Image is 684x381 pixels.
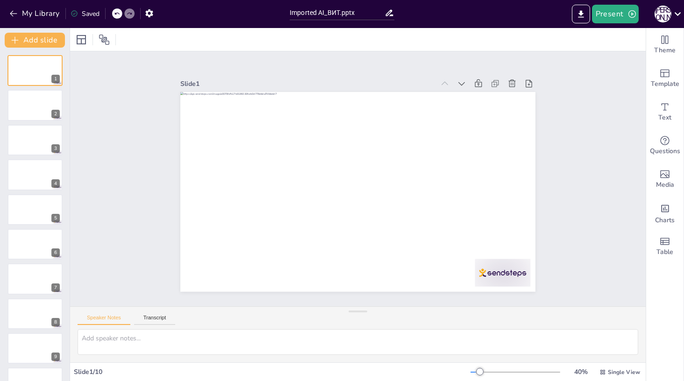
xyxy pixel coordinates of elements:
button: Speaker Notes [78,315,130,325]
div: 5 [7,194,63,225]
div: 8 [7,298,63,329]
div: 9 [51,353,60,361]
div: А [PERSON_NAME] [655,6,671,22]
div: 1 [51,75,60,83]
div: 8 [51,318,60,326]
div: 7 [7,263,63,294]
div: 3 [51,144,60,153]
div: 9 [7,333,63,364]
div: Get real-time input from your audience [646,129,684,162]
div: 5 [51,214,60,222]
div: 3 [7,125,63,155]
span: Questions [650,146,680,156]
button: А [PERSON_NAME] [655,5,671,23]
div: Add text boxes [646,95,684,129]
div: 4 [7,159,63,190]
div: Add images, graphics, shapes or video [646,162,684,196]
div: 2 [7,90,63,120]
div: Slide 1 / 10 [74,367,470,376]
div: 6 [7,229,63,260]
div: 2 [51,110,60,118]
span: Theme [654,45,676,56]
span: Position [99,34,110,45]
button: Transcript [134,315,176,325]
span: Charts [655,215,675,226]
span: Text [658,113,671,123]
button: Present [592,5,639,23]
div: 6 [51,248,60,257]
span: Template [651,79,679,89]
button: Export to PowerPoint [572,5,590,23]
div: Change the overall theme [646,28,684,62]
button: My Library [7,6,64,21]
div: Layout [74,32,89,47]
div: Add charts and graphs [646,196,684,230]
div: 40 % [570,367,592,376]
span: Single View [608,368,640,376]
button: Add slide [5,33,65,48]
div: Add ready made slides [646,62,684,95]
div: 1 [7,55,63,86]
div: 7 [51,283,60,292]
input: Insert title [290,6,385,20]
span: Table [656,247,673,257]
div: Slide 1 [431,24,492,275]
div: Add a table [646,230,684,263]
div: Saved [71,9,100,18]
span: Media [656,180,674,190]
div: 4 [51,179,60,188]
